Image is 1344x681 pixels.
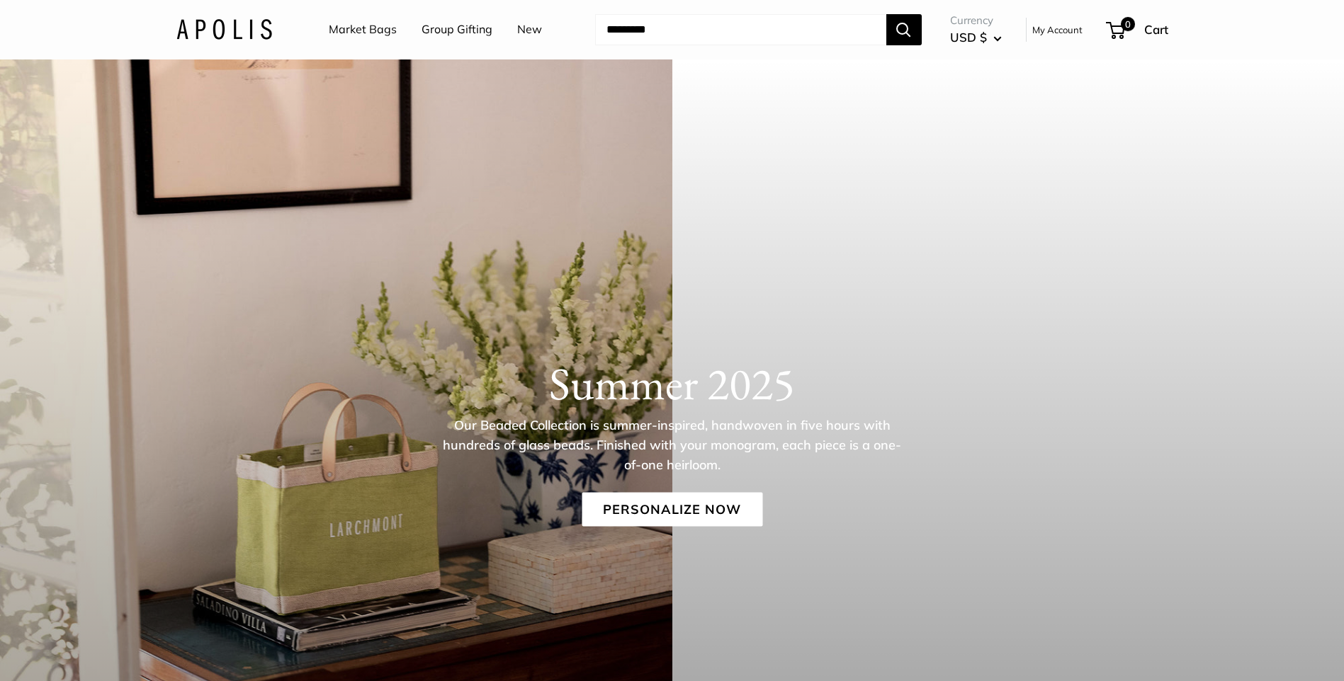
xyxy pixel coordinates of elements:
[176,19,272,40] img: Apolis
[329,19,397,40] a: Market Bags
[1144,22,1168,37] span: Cart
[422,19,492,40] a: Group Gifting
[1120,17,1134,31] span: 0
[886,14,922,45] button: Search
[950,26,1002,49] button: USD $
[950,30,987,45] span: USD $
[950,11,1002,30] span: Currency
[517,19,542,40] a: New
[1107,18,1168,41] a: 0 Cart
[582,492,762,526] a: Personalize Now
[176,356,1168,410] h1: Summer 2025
[595,14,886,45] input: Search...
[442,415,903,474] p: Our Beaded Collection is summer-inspired, handwoven in five hours with hundreds of glass beads. F...
[1032,21,1083,38] a: My Account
